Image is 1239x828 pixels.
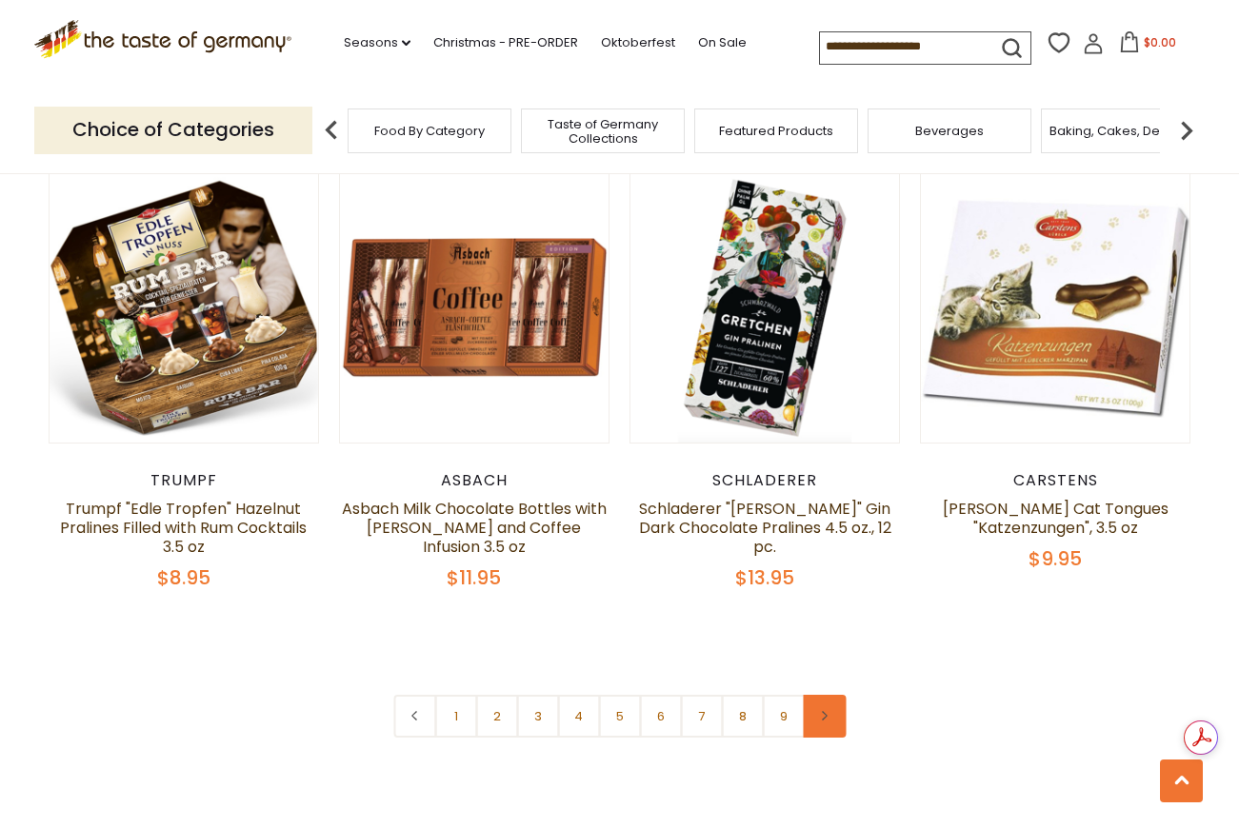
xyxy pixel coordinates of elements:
[1168,111,1206,149] img: next arrow
[721,695,764,738] a: 8
[344,32,410,53] a: Seasons
[434,695,477,738] a: 1
[1144,34,1176,50] span: $0.00
[1108,31,1189,60] button: $0.00
[527,117,679,146] a: Taste of Germany Collections
[762,695,805,738] a: 9
[433,32,578,53] a: Christmas - PRE-ORDER
[719,124,833,138] a: Featured Products
[340,173,610,443] img: Asbach Milk Chocolate Bottles with Brandy and Coffee Infusion 3.5 oz
[698,32,747,53] a: On Sale
[630,173,900,443] img: Schladerer "Gretchen" Gin Dark Chocolate Pralines 4.5 oz., 12 pc.
[680,695,723,738] a: 7
[639,498,891,558] a: Schladerer "[PERSON_NAME]" Gin Dark Chocolate Pralines 4.5 oz., 12 pc.
[601,32,675,53] a: Oktoberfest
[639,695,682,738] a: 6
[447,564,501,591] span: $11.95
[1049,124,1197,138] a: Baking, Cakes, Desserts
[943,498,1169,539] a: [PERSON_NAME] Cat Tongues "Katzenzungen", 3.5 oz
[339,471,610,490] div: Asbach
[516,695,559,738] a: 3
[312,111,350,149] img: previous arrow
[598,695,641,738] a: 5
[50,173,319,443] img: Trumpf "Edle Tropfen" Hazelnut Pralines Filled with Rum Cocktails 3.5 oz
[157,564,210,591] span: $8.95
[629,471,901,490] div: Schladerer
[1029,545,1082,572] span: $9.95
[920,471,1191,490] div: Carstens
[915,124,984,138] a: Beverages
[475,695,518,738] a: 2
[374,124,485,138] a: Food By Category
[342,498,607,558] a: Asbach Milk Chocolate Bottles with [PERSON_NAME] and Coffee Infusion 3.5 oz
[557,695,600,738] a: 4
[921,173,1190,443] img: Carstens Marzipan Cat Tongues "Katzenzungen", 3.5 oz
[34,107,312,153] p: Choice of Categories
[735,564,794,591] span: $13.95
[60,498,307,558] a: Trumpf "Edle Tropfen" Hazelnut Pralines Filled with Rum Cocktails 3.5 oz
[49,471,320,490] div: Trumpf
